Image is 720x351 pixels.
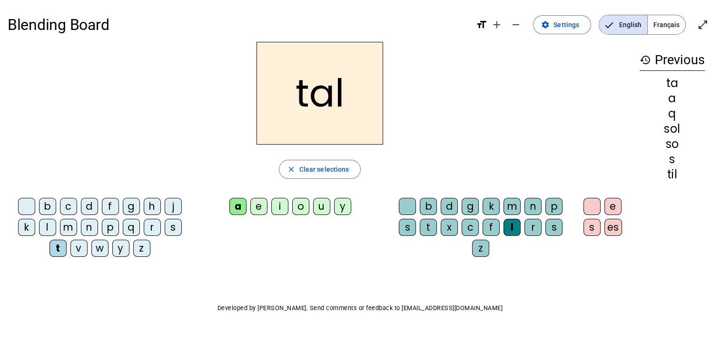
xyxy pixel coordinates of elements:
[49,240,67,257] div: t
[399,219,416,236] div: s
[229,198,247,215] div: a
[483,198,500,215] div: k
[70,240,88,257] div: v
[640,93,705,104] div: a
[553,19,579,30] span: Settings
[483,219,500,236] div: f
[693,15,712,34] button: Enter full screen
[599,15,647,34] span: English
[599,15,686,35] mat-button-toggle-group: Language selection
[545,198,562,215] div: p
[123,219,140,236] div: q
[133,240,150,257] div: z
[420,198,437,215] div: b
[144,219,161,236] div: r
[39,219,56,236] div: l
[510,19,522,30] mat-icon: remove
[441,198,458,215] div: d
[441,219,458,236] div: x
[91,240,108,257] div: w
[648,15,685,34] span: Français
[640,78,705,89] div: ta
[299,164,349,175] span: Clear selections
[165,219,182,236] div: s
[18,219,35,236] div: k
[503,198,521,215] div: m
[250,198,267,215] div: e
[420,219,437,236] div: t
[102,219,119,236] div: p
[640,154,705,165] div: s
[697,19,709,30] mat-icon: open_in_full
[39,198,56,215] div: b
[279,160,361,179] button: Clear selections
[165,198,182,215] div: j
[313,198,330,215] div: u
[604,198,621,215] div: e
[524,198,542,215] div: n
[8,302,712,314] p: Developed by [PERSON_NAME]. Send comments or feedback to [EMAIL_ADDRESS][DOMAIN_NAME]
[583,219,601,236] div: s
[81,198,98,215] div: d
[287,165,296,174] mat-icon: close
[640,108,705,119] div: q
[472,240,489,257] div: z
[462,219,479,236] div: c
[256,42,383,145] h2: tal
[524,219,542,236] div: r
[545,219,562,236] div: s
[491,19,503,30] mat-icon: add
[487,15,506,34] button: Increase font size
[144,198,161,215] div: h
[112,240,129,257] div: y
[476,19,487,30] mat-icon: format_size
[604,219,622,236] div: es
[506,15,525,34] button: Decrease font size
[640,169,705,180] div: til
[640,54,651,66] mat-icon: history
[640,49,705,71] h3: Previous
[541,20,550,29] mat-icon: settings
[503,219,521,236] div: l
[292,198,309,215] div: o
[81,219,98,236] div: n
[8,10,468,40] h1: Blending Board
[640,138,705,150] div: so
[462,198,479,215] div: g
[123,198,140,215] div: g
[60,198,77,215] div: c
[102,198,119,215] div: f
[60,219,77,236] div: m
[640,123,705,135] div: sol
[334,198,351,215] div: y
[271,198,288,215] div: i
[533,15,591,34] button: Settings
